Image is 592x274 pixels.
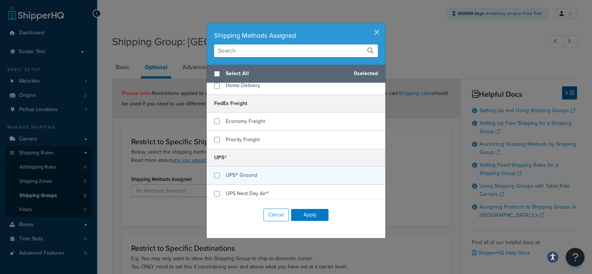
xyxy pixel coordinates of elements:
span: UPS Next Day Air® [226,190,269,197]
span: Home Delivery [226,81,260,89]
button: Cancel [263,209,289,221]
button: Apply [291,209,329,221]
span: Economy Freight [226,117,265,125]
h5: FedEx Freight [207,95,385,112]
div: 0 selected [207,65,385,83]
span: Priority Freight [226,136,260,144]
span: Select All [226,68,348,79]
input: Search [214,44,378,57]
span: UPS® Ground [226,171,257,179]
h5: UPS® [207,149,385,166]
div: Shipping Methods Assigned [214,30,378,41]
